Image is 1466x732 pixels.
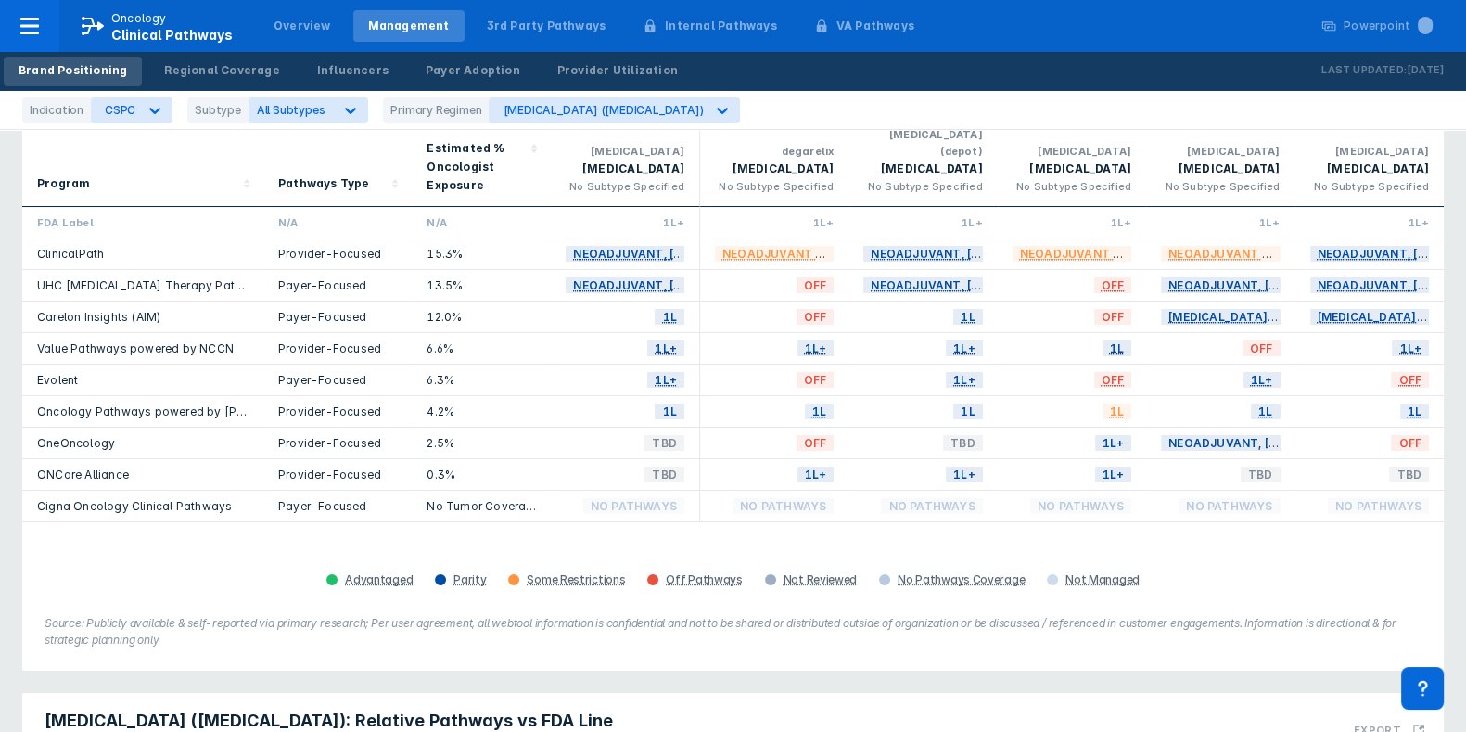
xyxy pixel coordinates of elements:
[715,214,834,230] div: 1L+
[111,10,167,27] p: Oncology
[1013,243,1231,264] span: Neoadjuvant & [MEDICAL_DATA]
[1344,18,1433,34] div: Powerpoint
[1241,464,1281,485] span: TBD
[1103,401,1131,422] span: 1L
[863,275,1110,296] span: Neoadjuvant, [MEDICAL_DATA] & 1L+
[427,435,536,451] div: 2.5%
[37,405,319,418] a: Oncology Pathways powered by [PERSON_NAME]
[1065,572,1140,587] div: Not Managed
[1310,306,1453,327] span: [MEDICAL_DATA] & 1L
[487,18,606,34] div: 3rd Party Pathways
[566,243,812,264] span: Neoadjuvant, [MEDICAL_DATA] & 1L+
[1161,143,1280,160] div: [MEDICAL_DATA]
[164,62,279,79] div: Regional Coverage
[37,341,234,355] a: Value Pathways powered by NCCN
[259,10,346,42] a: Overview
[426,62,520,79] div: Payer Adoption
[427,309,536,325] div: 12.0%
[427,467,536,482] div: 0.3%
[317,62,389,79] div: Influencers
[655,401,683,422] span: 1L
[566,275,812,296] span: Neoadjuvant, [MEDICAL_DATA] & 1L+
[797,369,835,391] span: OFF
[278,372,397,388] div: Payer-Focused
[427,404,536,419] div: 4.2%
[1103,338,1131,359] span: 1L
[1392,338,1429,359] span: 1L+
[1400,401,1429,422] span: 1L
[715,143,834,160] div: degarelix
[1161,275,1408,296] span: Neoadjuvant, [MEDICAL_DATA] & 1L+
[1161,243,1380,264] span: Neoadjuvant & [MEDICAL_DATA]
[257,103,325,117] span: All Subtypes
[453,572,486,587] div: Parity
[797,275,835,296] span: OFF
[1030,495,1131,517] span: No Pathways
[1094,369,1132,391] span: OFF
[353,10,465,42] a: Management
[898,572,1025,587] div: No Pathways Coverage
[863,126,982,160] div: [MEDICAL_DATA] (depot)
[427,246,536,262] div: 15.3%
[1095,432,1132,454] span: 1L+
[278,214,397,230] div: N/A
[19,62,127,79] div: Brand Positioning
[368,18,450,34] div: Management
[278,340,397,356] div: Provider-Focused
[784,572,857,587] div: Not Reviewed
[22,119,263,207] div: Sort
[1389,464,1429,485] span: TBD
[644,432,684,454] span: TBD
[953,401,982,422] span: 1L
[1161,306,1304,327] span: [MEDICAL_DATA] & 1L
[644,464,684,485] span: TBD
[1013,178,1131,195] div: No Subtype Specified
[1391,369,1429,391] span: OFF
[583,495,684,517] span: No Pathways
[1243,369,1281,391] span: 1L+
[566,160,683,178] div: [MEDICAL_DATA]
[881,495,982,517] span: No Pathways
[647,338,684,359] span: 1L+
[647,369,684,391] span: 1L+
[1179,495,1280,517] span: No Pathways
[566,178,683,195] div: No Subtype Specified
[1407,61,1444,80] p: [DATE]
[37,499,232,513] a: Cigna Oncology Clinical Pathways
[805,401,834,422] span: 1L
[37,278,272,292] a: UHC [MEDICAL_DATA] Therapy Pathways
[1310,214,1429,230] div: 1L+
[278,467,397,482] div: Provider-Focused
[836,18,914,34] div: VA Pathways
[472,10,621,42] a: 3rd Party Pathways
[1094,275,1132,296] span: OFF
[863,243,1110,264] span: Neoadjuvant, [MEDICAL_DATA] & 1L+
[557,62,678,79] div: Provider Utilization
[797,338,835,359] span: 1L+
[22,97,91,123] div: Indication
[45,710,613,732] span: [MEDICAL_DATA] ([MEDICAL_DATA]): Relative Pathways vs FDA Line
[427,498,536,514] div: No Tumor Coverage
[37,247,104,261] a: ClinicalPath
[1013,214,1131,230] div: 1L+
[666,572,742,587] div: Off Pathways
[946,338,983,359] span: 1L+
[1391,432,1429,454] span: OFF
[37,468,129,482] a: ONCare Alliance
[797,306,835,327] span: OFF
[946,369,983,391] span: 1L+
[37,310,160,324] a: Carelon Insights (AIM)
[1243,338,1281,359] span: OFF
[37,174,90,193] div: Program
[715,243,934,264] span: Neoadjuvant & [MEDICAL_DATA]
[278,498,397,514] div: Payer-Focused
[1161,432,1399,454] span: Neoadjuvant, [MEDICAL_DATA] & 1L
[1321,61,1407,80] p: Last Updated:
[1328,495,1429,517] span: No Pathways
[946,464,983,485] span: 1L+
[733,495,834,517] span: No Pathways
[427,372,536,388] div: 6.3%
[37,436,115,450] a: OneOncology
[863,178,982,195] div: No Subtype Specified
[278,246,397,262] div: Provider-Focused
